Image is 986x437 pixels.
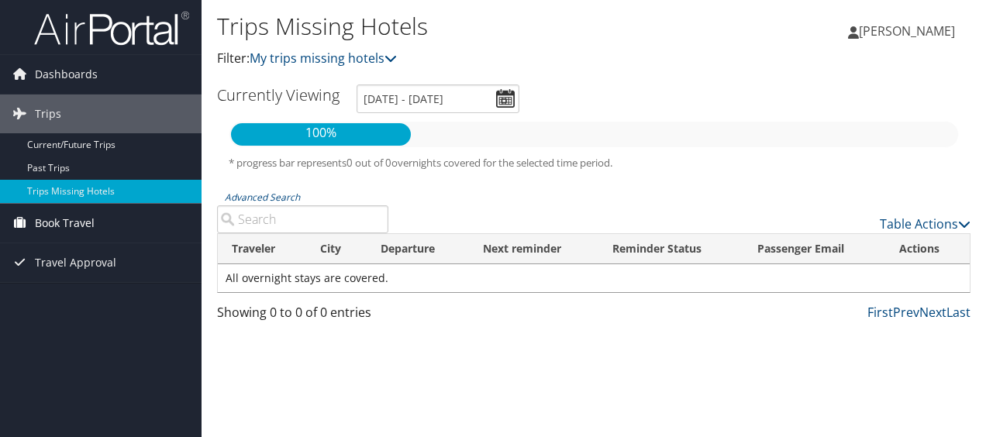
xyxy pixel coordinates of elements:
[35,95,61,133] span: Trips
[217,10,719,43] h1: Trips Missing Hotels
[919,304,946,321] a: Next
[229,156,959,170] h5: * progress bar represents overnights covered for the selected time period.
[743,234,885,264] th: Passenger Email: activate to sort column ascending
[218,264,970,292] td: All overnight stays are covered.
[848,8,970,54] a: [PERSON_NAME]
[217,205,388,233] input: Advanced Search
[880,215,970,232] a: Table Actions
[598,234,744,264] th: Reminder Status
[34,10,189,46] img: airportal-logo.png
[225,191,300,204] a: Advanced Search
[217,303,388,329] div: Showing 0 to 0 of 0 entries
[306,234,367,264] th: City: activate to sort column ascending
[367,234,469,264] th: Departure: activate to sort column descending
[217,84,340,105] h3: Currently Viewing
[35,243,116,282] span: Travel Approval
[35,204,95,243] span: Book Travel
[946,304,970,321] a: Last
[35,55,98,94] span: Dashboards
[346,156,391,170] span: 0 out of 0
[859,22,955,40] span: [PERSON_NAME]
[250,50,397,67] a: My trips missing hotels
[357,84,519,113] input: [DATE] - [DATE]
[217,49,719,69] p: Filter:
[218,234,306,264] th: Traveler: activate to sort column ascending
[231,123,411,143] p: 100%
[867,304,893,321] a: First
[893,304,919,321] a: Prev
[469,234,598,264] th: Next reminder
[885,234,970,264] th: Actions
